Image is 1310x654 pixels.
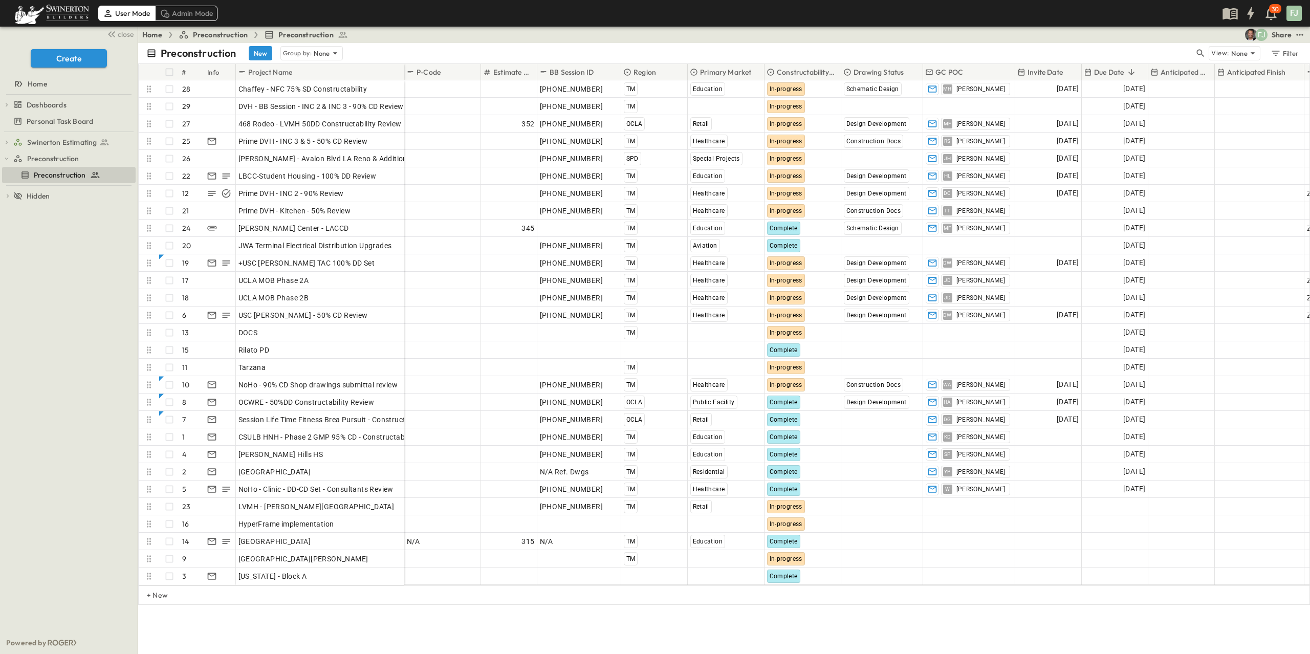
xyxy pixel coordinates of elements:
span: TM [626,364,636,371]
span: [DATE] [1123,413,1145,425]
span: TM [626,329,636,336]
span: [DATE] [1123,466,1145,477]
span: [PHONE_NUMBER] [540,502,603,512]
span: Healthcare [693,294,725,301]
span: TM [626,138,636,145]
span: [PHONE_NUMBER] [540,484,603,494]
span: Healthcare [693,207,725,214]
span: Complete [770,399,798,406]
span: [PHONE_NUMBER] [540,101,603,112]
p: Invite Date [1028,67,1063,77]
button: Filter [1267,46,1302,60]
span: Hidden [27,191,50,201]
span: LVMH - [PERSON_NAME][GEOGRAPHIC_DATA] [238,502,395,512]
button: test [1294,29,1306,41]
span: [DATE] [1123,274,1145,286]
p: 20 [182,241,191,251]
span: OCLA [626,399,643,406]
span: Design Development [846,172,907,180]
span: Schematic Design [846,85,899,93]
span: [DATE] [1123,222,1145,234]
span: close [118,29,134,39]
span: [PERSON_NAME] [956,137,1006,145]
p: 14 [182,536,189,547]
span: Education [693,225,723,232]
p: Anticipated Start [1161,67,1209,77]
button: New [249,46,272,60]
span: Healthcare [693,259,725,267]
p: 25 [182,136,190,146]
span: [DATE] [1123,239,1145,251]
span: [PHONE_NUMBER] [540,415,603,425]
span: [PHONE_NUMBER] [540,293,603,303]
span: Special Projects [693,155,740,162]
span: [DATE] [1123,431,1145,443]
p: 13 [182,328,189,338]
span: OCLA [626,120,643,127]
span: [DATE] [1123,483,1145,495]
span: Session Life Time Fitness Brea Pursuit - Constructability [238,415,426,425]
p: 26 [182,154,190,164]
span: Construction Docs [846,138,901,145]
span: KD [944,437,951,437]
span: TM [626,468,636,475]
span: N/A [540,536,553,547]
span: [DATE] [1123,396,1145,408]
span: [DATE] [1123,448,1145,460]
span: [DATE] [1057,396,1079,408]
a: Home [142,30,162,40]
span: [PHONE_NUMBER] [540,206,603,216]
p: 2 [182,467,186,477]
span: Retail [693,416,709,423]
img: Eric Goff (egoff@swinerton.com) [1245,29,1257,41]
span: [DATE] [1123,361,1145,373]
div: Info [207,58,220,86]
span: [PERSON_NAME] - Avalon Blvd LA Reno & Addition [238,154,407,164]
span: [PERSON_NAME] [956,468,1006,476]
p: None [314,48,330,58]
span: Design Development [846,190,907,197]
span: In-progress [770,381,802,388]
span: [PERSON_NAME] [956,189,1006,198]
span: Home [28,79,47,89]
span: [DATE] [1057,187,1079,199]
a: Preconstruction [179,30,248,40]
p: 27 [182,119,190,129]
span: Design Development [846,277,907,284]
span: [PHONE_NUMBER] [540,171,603,181]
div: Admin Mode [155,6,218,21]
span: 352 [521,119,534,129]
p: 28 [182,84,190,94]
span: NoHo - Clinic - DD-CD Set - Consultants Review [238,484,394,494]
span: [PHONE_NUMBER] [540,275,603,286]
span: Residential [693,468,725,475]
span: [PHONE_NUMBER] [540,258,603,268]
span: Chaffey - NFC 75% SD Constructability [238,84,367,94]
span: [PERSON_NAME] [956,259,1006,267]
p: 24 [182,223,190,233]
span: In-progress [770,172,802,180]
span: TM [626,486,636,493]
span: Design Development [846,294,907,301]
span: Swinerton Estimating [27,137,97,147]
span: N/A Ref. Dwgs [540,467,589,477]
span: Complete [770,416,798,423]
span: In-progress [770,103,802,110]
span: In-progress [770,120,802,127]
span: TM [626,451,636,458]
span: Healthcare [693,381,725,388]
p: None [1231,48,1248,58]
span: Prime DVH - INC 3 & 5 - 50% CD Review [238,136,368,146]
span: [DATE] [1123,205,1145,216]
span: DW [943,263,952,263]
span: In-progress [770,520,802,528]
span: CSULB HNH - Phase 2 GMP 95% CD - Constructability Review [238,432,442,442]
span: [PHONE_NUMBER] [540,84,603,94]
p: 23 [182,502,190,512]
